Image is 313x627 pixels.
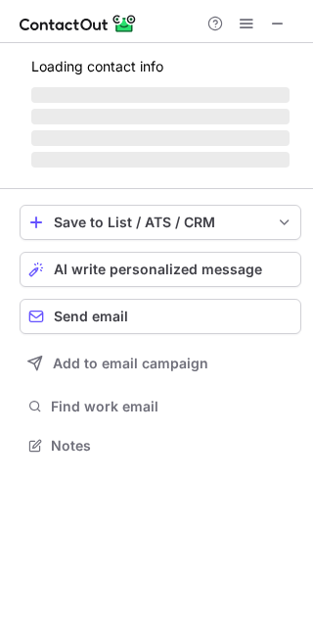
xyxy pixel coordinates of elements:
[54,309,128,324] span: Send email
[20,346,301,381] button: Add to email campaign
[54,262,262,277] span: AI write personalized message
[53,356,208,371] span: Add to email campaign
[31,109,290,124] span: ‌
[31,87,290,103] span: ‌
[20,252,301,287] button: AI write personalized message
[31,130,290,146] span: ‌
[31,59,290,74] p: Loading contact info
[51,437,293,455] span: Notes
[54,215,267,230] div: Save to List / ATS / CRM
[20,12,137,35] img: ContactOut v5.3.10
[20,205,301,240] button: save-profile-one-click
[20,299,301,334] button: Send email
[20,393,301,420] button: Find work email
[20,432,301,459] button: Notes
[31,152,290,168] span: ‌
[51,398,293,415] span: Find work email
